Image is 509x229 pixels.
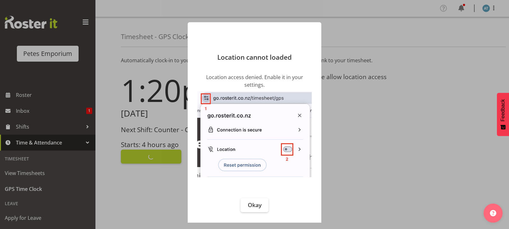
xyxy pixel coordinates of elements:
[490,210,496,216] img: help-xxl-2.png
[248,201,261,209] span: Okay
[197,91,312,177] img: location guide
[500,99,506,121] span: Feedback
[194,54,315,61] p: Location cannot loaded
[197,73,312,179] div: Location access denied. Enable it in your settings.
[497,93,509,136] button: Feedback - Show survey
[241,198,268,212] button: Okay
